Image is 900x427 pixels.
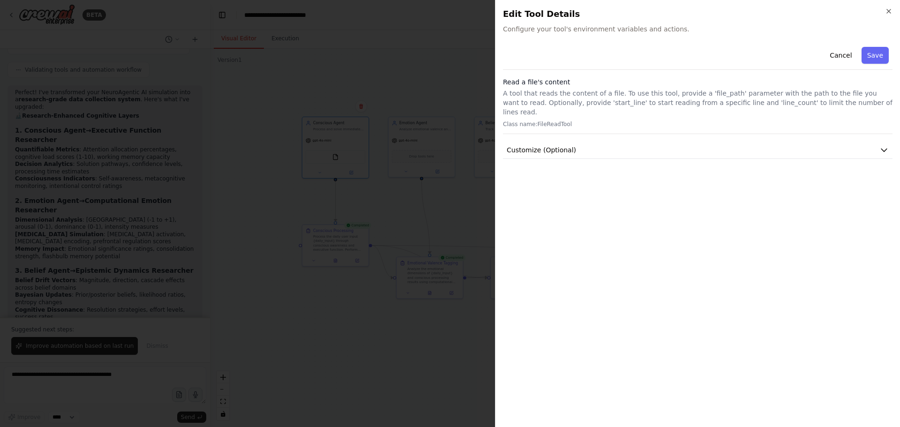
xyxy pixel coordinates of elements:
[503,120,892,128] p: Class name: FileReadTool
[503,142,892,159] button: Customize (Optional)
[824,47,857,64] button: Cancel
[862,47,889,64] button: Save
[503,77,892,87] h3: Read a file's content
[503,24,892,34] span: Configure your tool's environment variables and actions.
[503,89,892,117] p: A tool that reads the content of a file. To use this tool, provide a 'file_path' parameter with t...
[507,145,576,155] span: Customize (Optional)
[503,7,892,21] h2: Edit Tool Details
